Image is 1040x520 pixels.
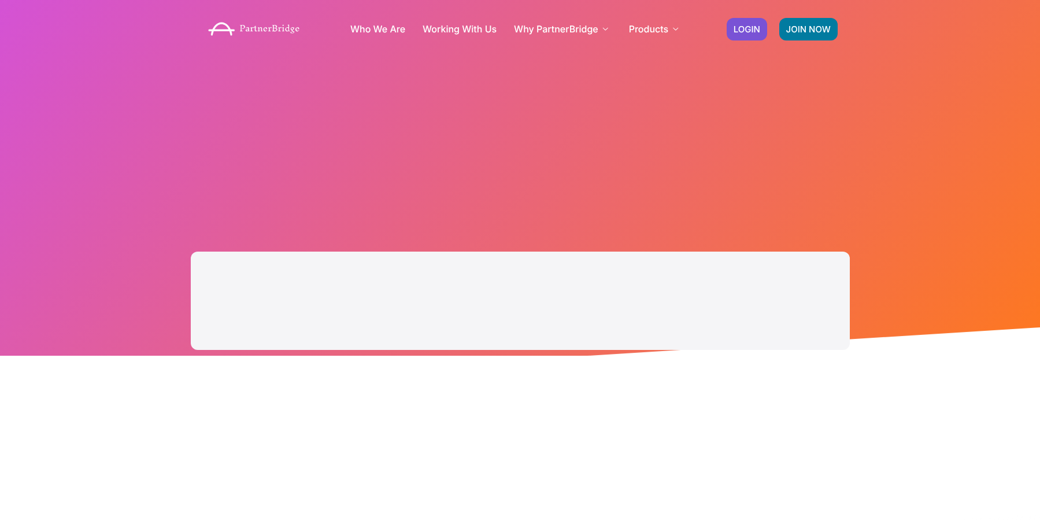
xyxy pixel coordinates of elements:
[350,24,405,34] a: Who We Are
[734,25,760,34] span: LOGIN
[514,24,612,34] a: Why PartnerBridge
[786,25,831,34] span: JOIN NOW
[779,18,838,40] a: JOIN NOW
[423,24,497,34] a: Working With Us
[629,24,682,34] a: Products
[727,18,767,40] a: LOGIN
